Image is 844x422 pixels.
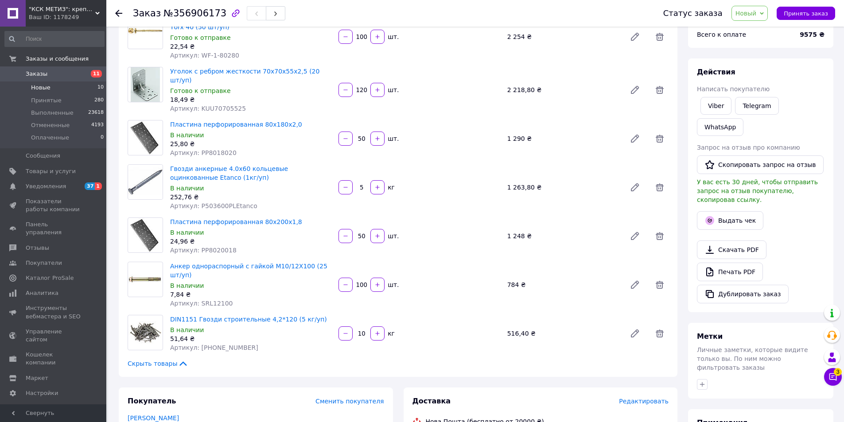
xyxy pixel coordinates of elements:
div: Вернуться назад [115,9,122,18]
a: DIN1151 Гвозди строительные 4,2*120 (5 кг/уп) [170,316,327,323]
span: Удалить [651,325,669,342]
span: Доставка [412,397,451,405]
span: 3 [834,368,842,376]
span: В наличии [170,132,204,139]
div: 1 248 ₴ [504,230,622,242]
span: 11 [91,70,102,77]
span: Покупатель [128,397,176,405]
span: Действия [697,68,735,76]
span: 37 [85,182,95,190]
span: Артикул: SRL12100 [170,300,233,307]
a: [PERSON_NAME] [128,414,179,422]
a: Редактировать [626,28,644,46]
input: Поиск [4,31,105,47]
span: Удалить [651,178,669,196]
span: Удалить [651,276,669,294]
div: шт. [385,232,400,240]
div: 51,64 ₴ [170,334,331,343]
span: 1 [95,182,102,190]
div: 25,80 ₴ [170,139,331,148]
span: 23618 [88,109,104,117]
div: шт. [385,280,400,289]
span: Личные заметки, которые видите только вы. По ним можно фильтровать заказы [697,346,808,371]
img: DIN1151 Гвозди строительные 4,2*120 (5 кг/уп) [128,321,163,345]
span: Инструменты вебмастера и SEO [26,304,82,320]
span: Отзывы [26,244,49,252]
span: Скрыть товары [128,359,188,368]
span: Показатели работы компании [26,197,82,213]
button: Дублировать заказ [697,285,789,303]
div: 18,49 ₴ [170,95,331,104]
div: 22,54 ₴ [170,42,331,51]
img: Гвозди анкерные 4.0x60 кольцевые оцинкованные Etanco (1кг/уп) [128,165,163,199]
span: Готово к отправке [170,34,231,41]
span: Новые [31,84,51,92]
span: №356906173 [163,8,226,19]
span: Принять заказ [784,10,828,17]
span: Артикул: KUU70705525 [170,105,246,112]
span: Новый [735,10,757,17]
a: Печать PDF [697,263,763,281]
span: Заказ [133,8,161,19]
span: В наличии [170,185,204,192]
span: Покупатели [26,259,62,267]
a: Гвозди анкерные 4.0x60 кольцевые оцинкованные Etanco (1кг/уп) [170,165,288,181]
a: Редактировать [626,130,644,147]
span: Запрос на отзыв про компанию [697,144,800,151]
span: Заказы и сообщения [26,55,89,63]
span: Отмененные [31,121,70,129]
span: Артикул: [PHONE_NUMBER] [170,344,258,351]
span: У вас есть 30 дней, чтобы отправить запрос на отзыв покупателю, скопировав ссылку. [697,178,818,203]
div: 1 290 ₴ [504,132,622,145]
div: кг [385,329,396,338]
span: Артикул: PP8018020 [170,149,237,156]
span: Аналитика [26,289,58,297]
img: Анкер однораспорный с гайкой М10/12Х100 (25 шт/уп) [128,274,163,285]
span: Удалить [651,28,669,46]
span: Сменить покупателя [315,398,384,405]
div: 516,40 ₴ [504,327,622,340]
a: Скачать PDF [697,240,766,259]
button: Принять заказ [777,7,835,20]
a: Редактировать [626,325,644,342]
button: Скопировать запрос на отзыв [697,155,824,174]
span: 280 [94,97,104,105]
span: 10 [97,84,104,92]
img: Пластина перфорированная 80х180х2,0 [130,120,160,155]
b: 9575 ₴ [800,31,825,38]
span: Метки [697,332,723,341]
span: Готово к отправке [170,87,231,94]
button: Чат с покупателем3 [824,368,842,386]
span: Настройки [26,389,58,397]
img: Конструкционный шуруп с прессшайбой 8x280 Тorx 40 (50 шт/уп) [128,19,163,45]
span: "КСК МЕТИЗ": крепеж, такелаж [29,5,95,13]
a: Telegram [735,97,778,115]
a: WhatsApp [697,118,743,136]
div: 1 263,80 ₴ [504,181,622,194]
div: кг [385,183,396,192]
a: Анкер однораспорный с гайкой М10/12Х100 (25 шт/уп) [170,263,327,279]
a: Редактировать [626,178,644,196]
div: Ваш ID: 1178249 [29,13,106,21]
a: Редактировать [626,227,644,245]
div: 2 254 ₴ [504,31,622,43]
span: Выполненные [31,109,74,117]
a: Viber [700,97,731,115]
div: шт. [385,134,400,143]
img: Уголок с ребром жесткости 70х70х55х2,5 (20 шт/уп) [131,67,160,102]
span: В наличии [170,282,204,289]
span: Принятые [31,97,62,105]
span: Артикул: PP8020018 [170,247,237,254]
span: Управление сайтом [26,328,82,344]
span: Панель управления [26,221,82,236]
div: 2 218,80 ₴ [504,84,622,96]
a: Уголок с ребром жесткости 70х70х55х2,5 (20 шт/уп) [170,68,319,84]
span: Уведомления [26,182,66,190]
button: Выдать чек [697,211,763,230]
div: 24,96 ₴ [170,237,331,246]
span: В наличии [170,326,204,333]
a: Редактировать [626,81,644,99]
span: Заказы [26,70,47,78]
span: 4193 [91,121,104,129]
div: 7,84 ₴ [170,290,331,299]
